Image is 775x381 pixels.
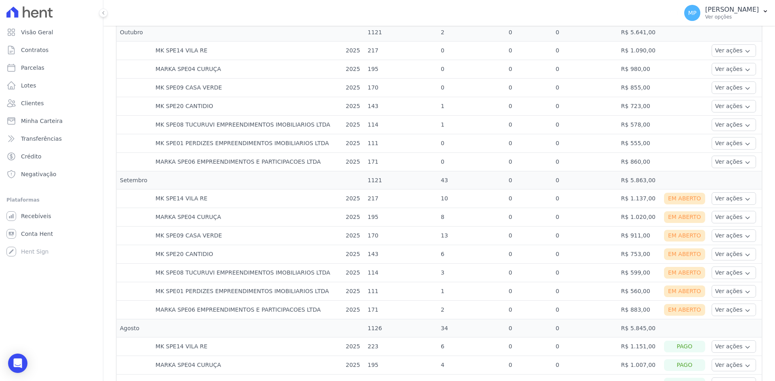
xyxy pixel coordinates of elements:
td: 0 [552,319,618,337]
a: Minha Carteira [3,113,100,129]
td: 0 [505,301,553,319]
td: 0 [505,134,553,153]
td: 0 [552,189,618,208]
td: MARKA SPE06 EMPREENDIMENTOS E PARTICIPACOES LTDA [152,301,342,319]
td: 0 [552,153,618,171]
td: 0 [552,171,618,189]
td: 114 [364,116,438,134]
span: Parcelas [21,64,44,72]
td: 0 [505,153,553,171]
td: 3 [438,264,505,282]
td: 195 [364,208,438,227]
td: 0 [505,356,553,375]
td: 2025 [343,60,364,79]
td: 111 [364,282,438,301]
td: 0 [505,245,553,264]
td: 8 [438,208,505,227]
td: MK SPE08 TUCURUVI EMPREENDIMENTOS IMOBILIARIOS LTDA [152,116,342,134]
td: 0 [505,97,553,116]
td: 143 [364,97,438,116]
td: 2 [438,23,505,42]
td: 171 [364,301,438,319]
td: 0 [505,319,553,337]
td: R$ 555,00 [618,134,661,153]
td: 34 [438,319,505,337]
td: 111 [364,134,438,153]
button: Ver ações [712,248,756,260]
td: 0 [552,134,618,153]
td: 4 [438,356,505,375]
button: Ver ações [712,119,756,131]
button: Ver ações [712,137,756,150]
div: Plataformas [6,195,96,205]
td: 2025 [343,134,364,153]
td: 0 [505,189,553,208]
td: R$ 723,00 [618,97,661,116]
td: 0 [438,134,505,153]
td: 1 [438,282,505,301]
td: 2025 [343,208,364,227]
td: R$ 5.845,00 [618,319,661,337]
td: MK SPE01 PERDIZES EMPREENDIMENTOS IMOBILIARIOS LTDA [152,282,342,301]
td: 0 [552,245,618,264]
td: 1126 [364,319,438,337]
button: Ver ações [712,192,756,205]
td: 2025 [343,245,364,264]
span: Negativação [21,170,57,178]
td: 2025 [343,97,364,116]
span: Lotes [21,81,36,90]
td: 2025 [343,356,364,375]
button: MP [PERSON_NAME] Ver opções [678,2,775,24]
a: Negativação [3,166,100,182]
td: 170 [364,79,438,97]
span: Conta Hent [21,230,53,238]
button: Ver ações [712,229,756,242]
td: MK SPE14 VILA RE [152,189,342,208]
td: 0 [505,208,553,227]
td: MK SPE20 CANTIDIO [152,97,342,116]
p: [PERSON_NAME] [705,6,759,14]
td: 195 [364,356,438,375]
td: 0 [552,116,618,134]
td: 43 [438,171,505,189]
td: R$ 860,00 [618,153,661,171]
td: R$ 1.090,00 [618,42,661,60]
p: Ver opções [705,14,759,20]
td: 0 [505,23,553,42]
td: 2025 [343,189,364,208]
td: 0 [552,227,618,245]
div: Em Aberto [664,267,705,279]
td: 0 [505,227,553,245]
a: Lotes [3,77,100,94]
td: 195 [364,60,438,79]
td: 2025 [343,282,364,301]
td: MK SPE14 VILA RE [152,337,342,356]
td: 170 [364,227,438,245]
td: 0 [552,79,618,97]
div: Em Aberto [664,285,705,297]
td: 0 [438,42,505,60]
td: R$ 560,00 [618,282,661,301]
td: MK SPE08 TUCURUVI EMPREENDIMENTOS IMOBILIARIOS LTDA [152,264,342,282]
td: 223 [364,337,438,356]
td: 2 [438,301,505,319]
div: Pago [664,341,705,352]
td: 0 [505,337,553,356]
td: MARKA SPE04 CURUÇA [152,208,342,227]
td: Agosto [117,319,152,337]
td: 0 [552,42,618,60]
td: R$ 1.020,00 [618,208,661,227]
span: Minha Carteira [21,117,63,125]
a: Crédito [3,148,100,164]
td: 0 [552,208,618,227]
a: Conta Hent [3,226,100,242]
td: 0 [552,97,618,116]
span: Visão Geral [21,28,53,36]
td: 1 [438,97,505,116]
div: Pago [664,359,705,371]
button: Ver ações [712,44,756,57]
button: Ver ações [712,63,756,75]
td: MK SPE20 CANTIDIO [152,245,342,264]
td: 143 [364,245,438,264]
td: 0 [438,153,505,171]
